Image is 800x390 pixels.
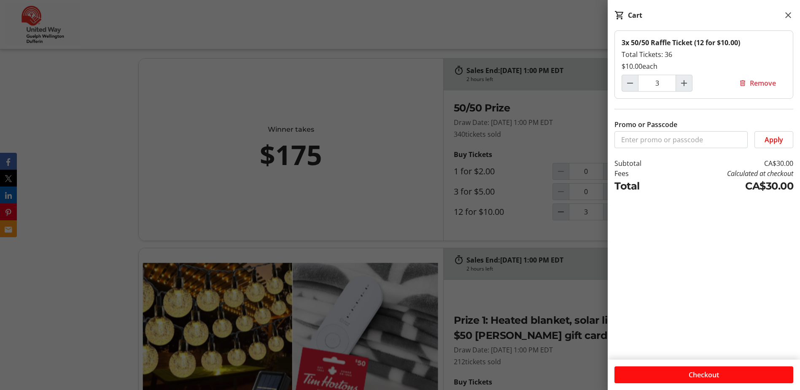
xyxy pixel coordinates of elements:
[614,366,793,383] button: Checkout
[676,75,692,91] button: Increment by one
[689,370,719,380] span: Checkout
[666,168,793,179] td: Calculated at checkout
[614,131,748,148] input: Enter promo or passcode
[614,119,677,130] label: Promo or Passcode
[614,179,666,194] td: Total
[622,49,786,60] div: Total Tickets: 36
[729,75,786,92] button: Remove
[622,61,786,71] div: $10.00 each
[628,10,642,20] div: Cart
[622,75,638,91] button: Decrement by one
[754,131,793,148] button: Apply
[666,158,793,168] td: CA$30.00
[614,158,666,168] td: Subtotal
[638,75,676,92] input: 50/50 Raffle Ticket (12 for $10.00) Quantity
[666,179,793,194] td: CA$30.00
[622,38,786,48] div: 3x 50/50 Raffle Ticket (12 for $10.00)
[614,168,666,179] td: Fees
[750,78,776,88] span: Remove
[765,135,783,145] span: Apply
